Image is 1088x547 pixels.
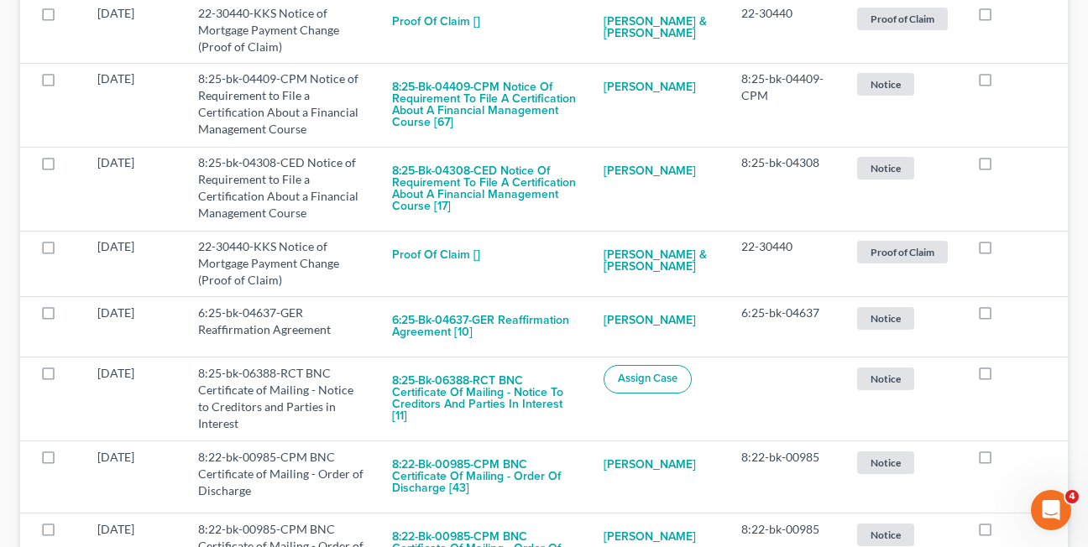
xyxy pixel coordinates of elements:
td: [DATE] [84,440,185,513]
td: [DATE] [84,63,185,147]
a: Notice [855,70,950,98]
a: Notice [855,305,950,332]
button: Assign Case [604,365,692,393]
a: Proof of Claim [855,238,950,266]
a: Proof of Claim [855,5,950,33]
span: Notice [857,367,914,390]
td: 8:25-bk-04308 [728,147,841,231]
td: [DATE] [84,231,185,296]
td: [DATE] [84,147,185,231]
td: [DATE] [84,357,185,440]
span: Proof of Claim [857,8,948,30]
td: 6:25-bk-04637 [728,296,841,357]
td: 8:25-bk-04409-CPM Notice of Requirement to File a Certification About a Financial Management Course [185,63,379,147]
td: [DATE] [84,296,185,357]
span: Notice [857,73,914,96]
a: [PERSON_NAME] [604,70,696,104]
button: 8:22-bk-00985-CPM BNC Certificate of Mailing - Order of Discharge [43] [392,449,577,506]
button: 8:25-bk-04308-CED Notice of Requirement to File a Certification About a Financial Management Cour... [392,154,577,223]
span: Notice [857,157,914,180]
button: Proof of Claim [] [392,238,480,272]
td: 22-30440 [728,231,841,296]
span: 4 [1065,490,1079,503]
a: Notice [855,365,950,393]
td: 8:25-bk-04409-CPM [728,63,841,147]
button: 8:25-bk-04409-CPM Notice of Requirement to File a Certification About a Financial Management Cour... [392,70,577,139]
span: Proof of Claim [857,241,948,263]
a: [PERSON_NAME] [604,154,696,188]
button: 6:25-bk-04637-GER Reaffirmation Agreement [10] [392,305,577,350]
span: Notice [857,524,914,546]
td: 8:22-bk-00985 [728,440,841,513]
iframe: Intercom live chat [1031,490,1071,530]
a: [PERSON_NAME] & [PERSON_NAME] [604,5,714,50]
span: Notice [857,451,914,474]
td: 8:25-bk-04308-CED Notice of Requirement to File a Certification About a Financial Management Course [185,147,379,231]
td: 8:25-bk-06388-RCT BNC Certificate of Mailing - Notice to Creditors and Parties in Interest [185,357,379,440]
a: [PERSON_NAME] & [PERSON_NAME] [604,238,714,284]
span: Assign Case [618,372,677,385]
a: Notice [855,154,950,182]
a: [PERSON_NAME] [604,449,696,482]
a: [PERSON_NAME] [604,305,696,338]
button: 8:25-bk-06388-RCT BNC Certificate of Mailing - Notice to Creditors and Parties in Interest [11] [392,365,577,434]
td: 6:25-bk-04637-GER Reaffirmation Agreement [185,296,379,357]
button: Proof of Claim [] [392,5,480,39]
td: 22-30440-KKS Notice of Mortgage Payment Change (Proof of Claim) [185,231,379,296]
a: Notice [855,449,950,477]
td: 8:22-bk-00985-CPM BNC Certificate of Mailing - Order of Discharge [185,440,379,513]
span: Notice [857,307,914,330]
